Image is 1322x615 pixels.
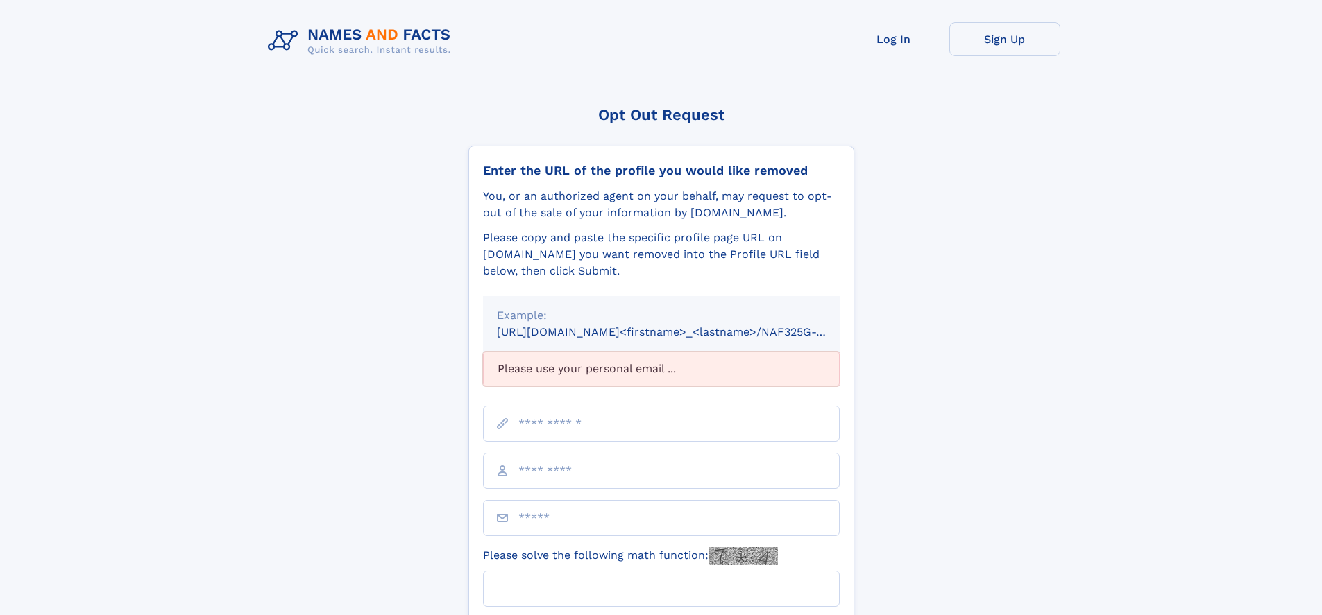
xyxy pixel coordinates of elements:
div: Please use your personal email ... [483,352,840,386]
a: Sign Up [949,22,1060,56]
div: Enter the URL of the profile you would like removed [483,163,840,178]
div: Please copy and paste the specific profile page URL on [DOMAIN_NAME] you want removed into the Pr... [483,229,840,279]
img: Logo Names and Facts [262,22,462,60]
a: Log In [838,22,949,56]
label: Please solve the following math function: [483,547,778,565]
div: Example: [497,307,826,324]
div: You, or an authorized agent on your behalf, may request to opt-out of the sale of your informatio... [483,188,840,221]
small: [URL][DOMAIN_NAME]<firstname>_<lastname>/NAF325G-xxxxxxxx [497,325,866,338]
div: Opt Out Request [468,106,854,123]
